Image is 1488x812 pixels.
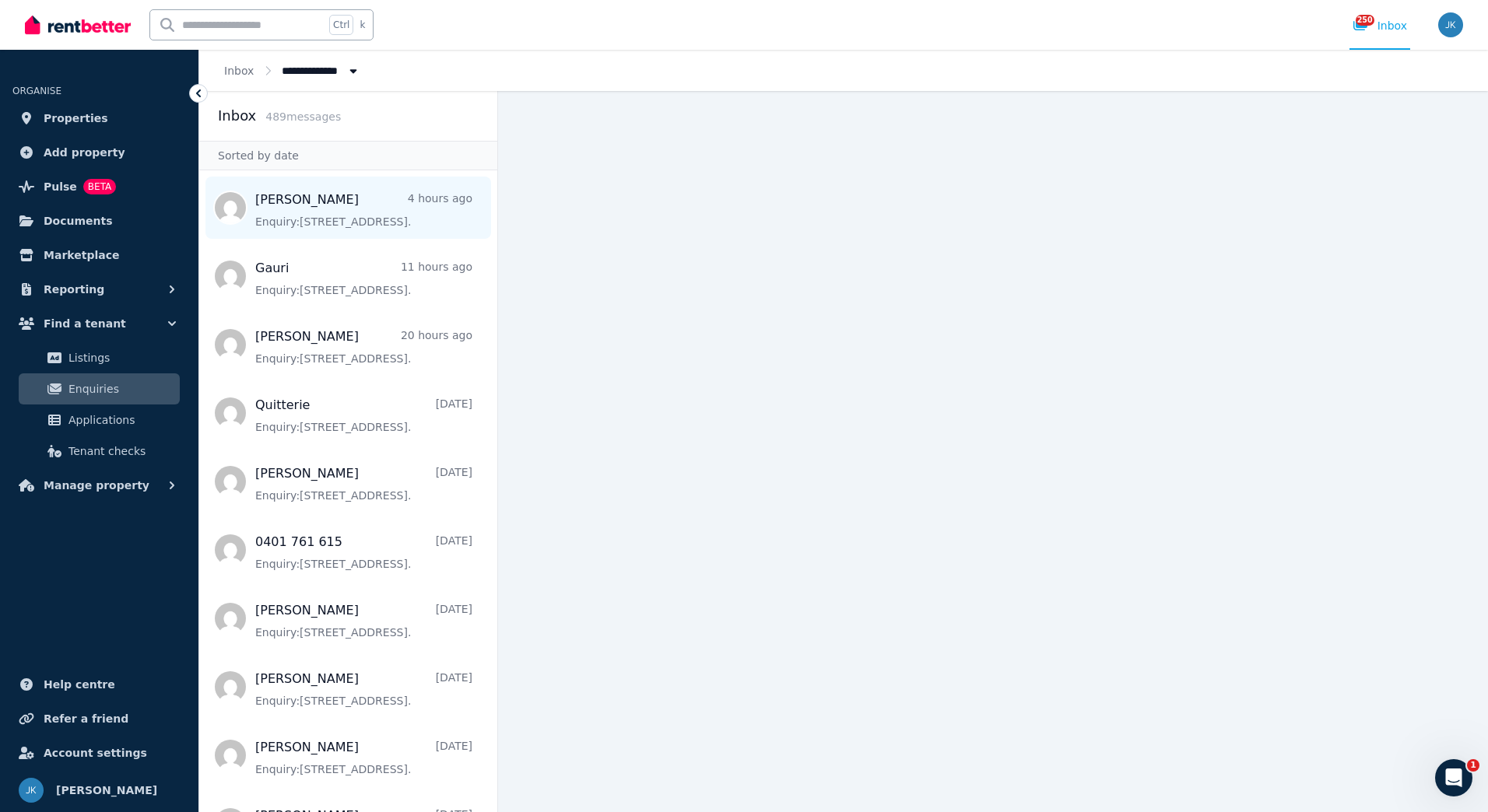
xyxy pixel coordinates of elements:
[265,110,341,123] span: 489 message s
[68,380,174,398] span: Enquiries
[44,280,104,299] span: Reporting
[1438,12,1463,37] img: Joanna Kunicka
[12,669,186,700] a: Help centre
[12,737,186,768] a: Account settings
[19,404,180,436] a: Applications
[12,103,186,134] a: Properties
[1467,759,1479,772] span: 1
[12,86,61,96] span: ORGANISE
[12,240,186,271] a: Marketplace
[255,396,472,435] a: Quitterie[DATE]Enquiry:[STREET_ADDRESS].
[12,470,186,501] button: Manage property
[44,246,119,264] span: Marketplace
[19,342,180,373] a: Listings
[255,601,472,640] a: [PERSON_NAME][DATE]Enquiry:[STREET_ADDRESS].
[1356,15,1374,26] span: 250
[44,143,125,162] span: Add property
[68,348,174,367] span: Listings
[12,703,186,734] a: Refer a friend
[199,50,386,91] nav: Breadcrumb
[255,259,472,298] a: Gauri11 hours agoEnquiry:[STREET_ADDRESS].
[255,191,472,229] a: [PERSON_NAME]4 hours agoEnquiry:[STREET_ADDRESS].
[83,179,116,194] span: BETA
[1353,18,1407,33] div: Inbox
[44,109,108,128] span: Properties
[25,13,131,37] img: RentBetter
[44,476,149,495] span: Manage property
[68,411,174,429] span: Applications
[255,327,472,366] a: [PERSON_NAME]20 hours agoEnquiry:[STREET_ADDRESS].
[199,141,497,170] div: Sorted by date
[218,105,256,127] h2: Inbox
[44,177,77,196] span: Pulse
[44,744,147,762] span: Account settings
[329,15,353,35] span: Ctrl
[19,778,44,803] img: Joanna Kunicka
[255,533,472,572] a: 0401 761 615[DATE]Enquiry:[STREET_ADDRESS].
[68,442,174,460] span: Tenant checks
[44,675,115,694] span: Help centre
[12,171,186,202] a: PulseBETA
[12,205,186,236] a: Documents
[19,436,180,467] a: Tenant checks
[44,212,113,230] span: Documents
[56,781,157,800] span: [PERSON_NAME]
[12,274,186,305] button: Reporting
[360,19,365,31] span: k
[255,464,472,503] a: [PERSON_NAME][DATE]Enquiry:[STREET_ADDRESS].
[255,738,472,777] a: [PERSON_NAME][DATE]Enquiry:[STREET_ADDRESS].
[1435,759,1472,796] iframe: Intercom live chat
[44,314,126,333] span: Find a tenant
[224,65,254,77] a: Inbox
[12,308,186,339] button: Find a tenant
[12,137,186,168] a: Add property
[255,670,472,709] a: [PERSON_NAME][DATE]Enquiry:[STREET_ADDRESS].
[19,373,180,404] a: Enquiries
[44,709,128,728] span: Refer a friend
[199,170,497,812] nav: Message list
